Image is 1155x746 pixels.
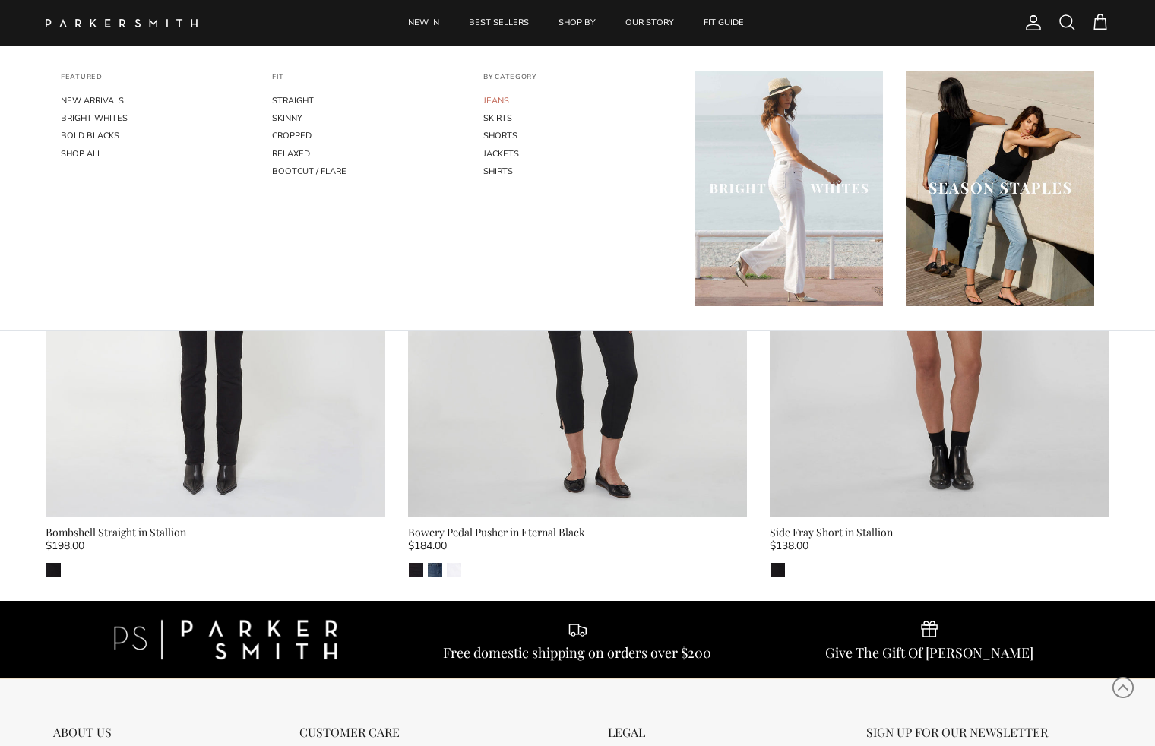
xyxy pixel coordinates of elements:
div: Bowery Pedal Pusher in Eternal Black [408,524,748,541]
img: Eternal White [447,563,461,577]
div: Side Fray Short in Stallion [770,524,1109,541]
a: SKIRTS [483,109,672,127]
div: Give The Gift Of [PERSON_NAME] [825,644,1033,661]
svg: Scroll to Top [1112,676,1134,699]
img: Crystal River [428,563,442,577]
span: $138.00 [770,538,808,555]
div: Free domestic shipping on orders over $200 [443,644,711,661]
a: Account [1018,14,1043,32]
img: Parker Smith [46,19,198,27]
div: ABOUT US [53,725,112,739]
a: BOOTCUT / FLARE [272,163,460,180]
a: Stallion [770,562,786,578]
img: Stallion [46,563,61,577]
a: JEANS [483,92,672,109]
a: RELAXED [272,145,460,163]
a: NEW ARRIVALS [61,92,249,109]
span: $184.00 [408,538,447,555]
a: Eternal Black [408,562,424,578]
a: SHIRTS [483,163,672,180]
div: Bombshell Straight in Stallion [46,524,385,541]
a: CROPPED [272,127,460,144]
a: SKINNY [272,109,460,127]
a: SHORTS [483,127,672,144]
a: FIT [272,73,284,93]
a: SHOP ALL [61,145,249,163]
a: Stallion [46,562,62,578]
div: CUSTOMER CARE [299,725,421,739]
a: BRIGHT WHITES [61,109,249,127]
a: JACKETS [483,145,672,163]
img: Eternal Black [409,563,423,577]
a: Bombshell Straight in Stallion $198.00 Stallion [46,524,385,578]
a: STRAIGHT [272,92,460,109]
a: Crystal River [427,562,443,578]
a: Eternal White [446,562,462,578]
img: Stallion [771,563,785,577]
div: SIGN UP FOR OUR NEWSLETTER [866,725,1102,739]
a: BY CATEGORY [483,73,536,93]
span: $198.00 [46,538,84,555]
div: LEGAL [608,725,679,739]
a: FEATURED [61,73,103,93]
a: Bowery Pedal Pusher in Eternal Black $184.00 Eternal BlackCrystal RiverEternal White [408,524,748,578]
a: Side Fray Short in Stallion $138.00 Stallion [770,524,1109,578]
a: BOLD BLACKS [61,127,249,144]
